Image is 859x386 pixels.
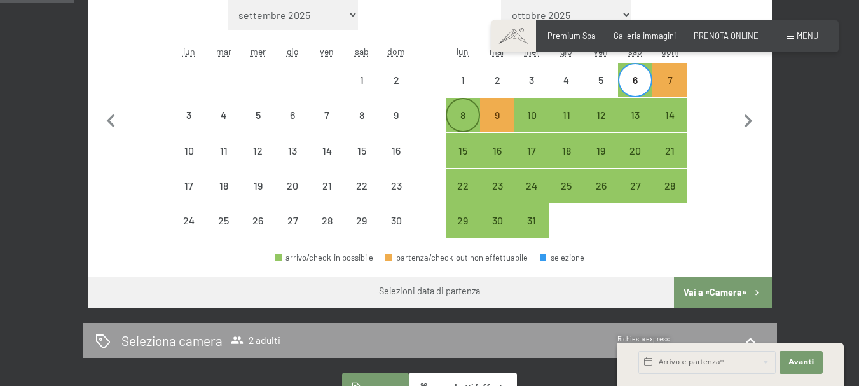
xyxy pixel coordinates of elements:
div: partenza/check-out non effettuabile [207,203,241,238]
div: partenza/check-out non effettuabile [241,133,275,167]
div: 27 [277,216,308,247]
div: Fri Nov 21 2025 [310,169,344,203]
div: Sat Nov 22 2025 [345,169,379,203]
div: Wed Dec 17 2025 [514,133,549,167]
div: 28 [311,216,343,247]
div: Thu Dec 25 2025 [549,169,584,203]
div: partenza/check-out non effettuabile [241,203,275,238]
span: 2 adulti [231,334,280,347]
div: 13 [619,110,651,142]
div: 1 [447,75,479,107]
div: 21 [654,146,685,177]
div: partenza/check-out non effettuabile [207,98,241,132]
div: Sun Nov 02 2025 [379,63,413,97]
div: partenza/check-out possibile [446,133,480,167]
div: Thu Nov 20 2025 [275,169,310,203]
div: 7 [311,110,343,142]
div: 26 [585,181,617,212]
div: 15 [346,146,378,177]
div: 11 [551,110,582,142]
div: Thu Dec 04 2025 [549,63,584,97]
div: partenza/check-out possibile [446,98,480,132]
div: Wed Dec 31 2025 [514,203,549,238]
abbr: martedì [216,46,231,57]
span: Richiesta express [617,335,670,343]
div: 22 [346,181,378,212]
div: partenza/check-out non effettuabile [172,169,206,203]
div: Mon Nov 10 2025 [172,133,206,167]
div: Sat Dec 13 2025 [618,98,652,132]
div: partenza/check-out possibile [549,98,584,132]
div: Tue Dec 09 2025 [480,98,514,132]
div: 4 [551,75,582,107]
div: 13 [277,146,308,177]
abbr: sabato [355,46,369,57]
div: partenza/check-out non effettuabile [379,169,413,203]
div: partenza/check-out possibile [618,169,652,203]
div: Sat Nov 29 2025 [345,203,379,238]
div: Sun Dec 14 2025 [652,98,687,132]
div: 3 [173,110,205,142]
div: Sun Nov 09 2025 [379,98,413,132]
div: 25 [551,181,582,212]
div: Sat Nov 01 2025 [345,63,379,97]
span: Menu [797,31,818,41]
div: 21 [311,181,343,212]
div: partenza/check-out non effettuabile [379,133,413,167]
div: partenza/check-out non effettuabile [345,169,379,203]
div: Tue Dec 23 2025 [480,169,514,203]
div: Thu Nov 13 2025 [275,133,310,167]
div: partenza/check-out non effettuabile [379,203,413,238]
div: Mon Dec 29 2025 [446,203,480,238]
div: partenza/check-out possibile [584,98,618,132]
button: Avanti [780,351,823,374]
div: 30 [380,216,412,247]
div: Wed Nov 26 2025 [241,203,275,238]
div: 19 [242,181,274,212]
div: Mon Dec 08 2025 [446,98,480,132]
div: Wed Nov 12 2025 [241,133,275,167]
div: Wed Nov 05 2025 [241,98,275,132]
div: 22 [447,181,479,212]
div: partenza/check-out possibile [652,133,687,167]
div: partenza/check-out possibile [514,98,549,132]
div: Fri Nov 28 2025 [310,203,344,238]
div: partenza/check-out non effettuabile [207,133,241,167]
div: Sat Nov 08 2025 [345,98,379,132]
div: Sat Dec 20 2025 [618,133,652,167]
div: partenza/check-out possibile [618,133,652,167]
div: 10 [516,110,547,142]
span: PRENOTA ONLINE [694,31,759,41]
div: arrivo/check-in possibile [275,254,373,262]
div: partenza/check-out non effettuabile [310,98,344,132]
div: 19 [585,146,617,177]
button: Vai a «Camera» [674,277,771,308]
div: Sun Nov 30 2025 [379,203,413,238]
abbr: martedì [490,46,505,57]
div: Sun Dec 28 2025 [652,169,687,203]
div: partenza/check-out non effettuabile [172,133,206,167]
div: partenza/check-out non effettuabile [241,98,275,132]
div: partenza/check-out non effettuabile [275,169,310,203]
div: Tue Dec 16 2025 [480,133,514,167]
div: 16 [481,146,513,177]
div: Sun Dec 21 2025 [652,133,687,167]
div: partenza/check-out possibile [514,169,549,203]
div: 17 [173,181,205,212]
div: partenza/check-out non effettuabile [549,63,584,97]
div: Tue Dec 02 2025 [480,63,514,97]
div: Thu Dec 11 2025 [549,98,584,132]
div: 6 [619,75,651,107]
div: partenza/check-out non effettuabile [207,169,241,203]
div: Wed Nov 19 2025 [241,169,275,203]
div: partenza/check-out non effettuabile [275,133,310,167]
div: Fri Dec 12 2025 [584,98,618,132]
span: Galleria immagini [614,31,676,41]
div: 29 [447,216,479,247]
div: Sat Dec 27 2025 [618,169,652,203]
div: Sun Dec 07 2025 [652,63,687,97]
div: partenza/check-out possibile [480,169,514,203]
div: Selezioni data di partenza [379,285,480,298]
span: Avanti [788,357,814,368]
div: Thu Dec 18 2025 [549,133,584,167]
